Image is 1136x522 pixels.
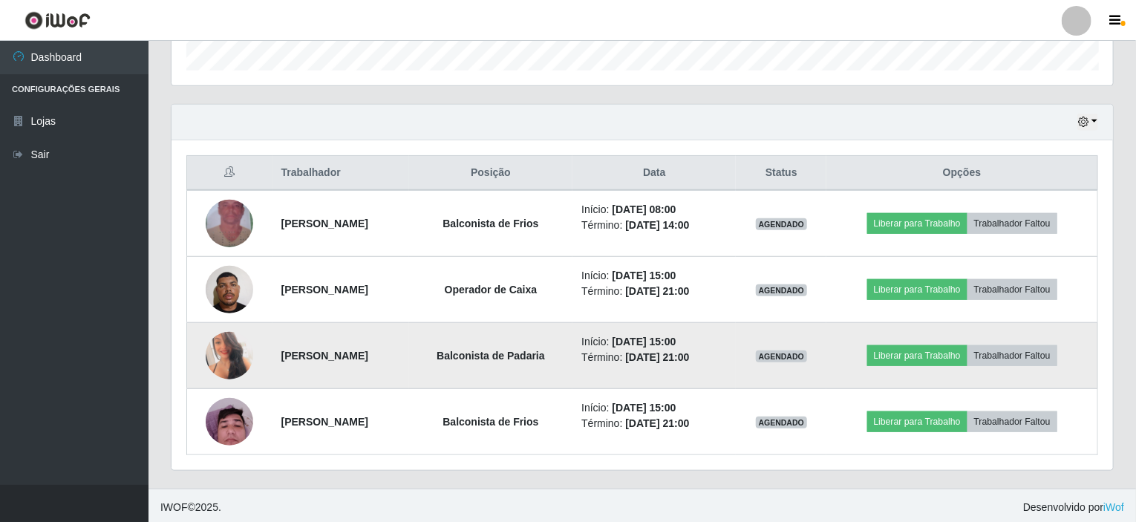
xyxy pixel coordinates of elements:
[625,351,689,363] time: [DATE] 21:00
[272,156,409,191] th: Trabalhador
[581,416,727,431] li: Término:
[160,500,221,515] span: © 2025 .
[281,416,368,428] strong: [PERSON_NAME]
[206,322,253,389] img: 1754586339245.jpeg
[625,417,689,429] time: [DATE] 21:00
[437,350,545,362] strong: Balconista de Padaria
[613,203,676,215] time: [DATE] 08:00
[409,156,573,191] th: Posição
[25,11,91,30] img: CoreUI Logo
[281,218,368,229] strong: [PERSON_NAME]
[1103,501,1124,513] a: iWof
[613,336,676,348] time: [DATE] 15:00
[736,156,826,191] th: Status
[613,402,676,414] time: [DATE] 15:00
[206,181,253,266] img: 1753305167583.jpeg
[967,213,1057,234] button: Trabalhador Faltou
[581,202,727,218] li: Início:
[443,416,538,428] strong: Balconista de Frios
[581,334,727,350] li: Início:
[581,400,727,416] li: Início:
[967,345,1057,366] button: Trabalhador Faltou
[581,350,727,365] li: Término:
[625,285,689,297] time: [DATE] 21:00
[756,218,808,230] span: AGENDADO
[826,156,1097,191] th: Opções
[967,411,1057,432] button: Trabalhador Faltou
[581,218,727,233] li: Término:
[281,284,368,296] strong: [PERSON_NAME]
[625,219,689,231] time: [DATE] 14:00
[867,279,967,300] button: Liberar para Trabalho
[160,501,188,513] span: IWOF
[281,350,368,362] strong: [PERSON_NAME]
[756,417,808,428] span: AGENDADO
[581,268,727,284] li: Início:
[581,284,727,299] li: Término:
[867,411,967,432] button: Liberar para Trabalho
[445,284,538,296] strong: Operador de Caixa
[206,258,253,321] img: 1744328731304.jpeg
[867,345,967,366] button: Liberar para Trabalho
[613,270,676,281] time: [DATE] 15:00
[206,390,253,453] img: 1748283755662.jpeg
[572,156,736,191] th: Data
[967,279,1057,300] button: Trabalhador Faltou
[1023,500,1124,515] span: Desenvolvido por
[443,218,538,229] strong: Balconista de Frios
[756,284,808,296] span: AGENDADO
[756,350,808,362] span: AGENDADO
[867,213,967,234] button: Liberar para Trabalho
